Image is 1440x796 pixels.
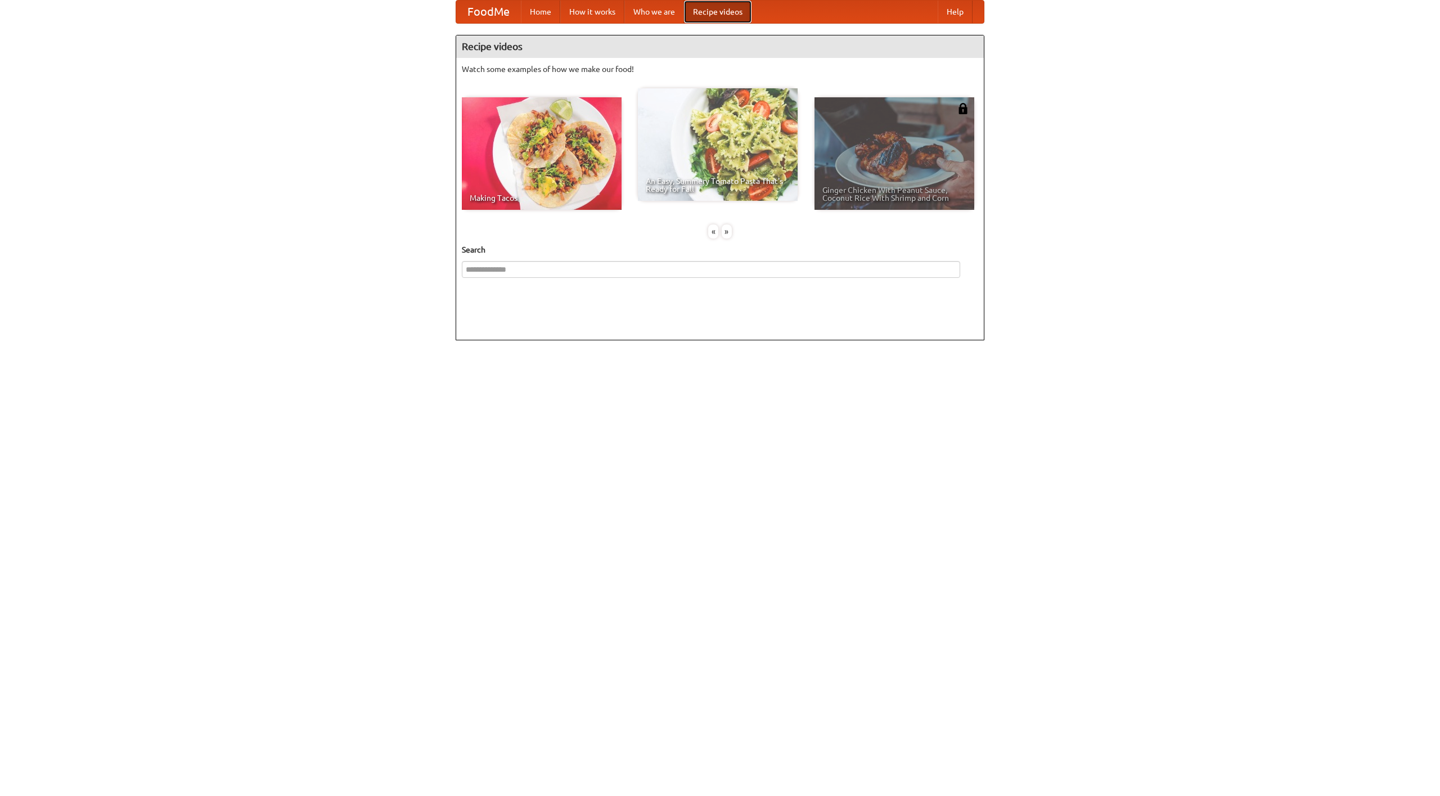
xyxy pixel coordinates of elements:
a: Recipe videos [684,1,751,23]
p: Watch some examples of how we make our food! [462,64,978,75]
span: An Easy, Summery Tomato Pasta That's Ready for Fall [646,177,790,193]
a: Help [938,1,973,23]
a: Who we are [624,1,684,23]
a: Making Tacos [462,97,622,210]
a: Home [521,1,560,23]
span: Making Tacos [470,194,614,202]
div: » [722,224,732,239]
div: « [708,224,718,239]
a: An Easy, Summery Tomato Pasta That's Ready for Fall [638,88,798,201]
img: 483408.png [957,103,969,114]
h5: Search [462,244,978,255]
a: FoodMe [456,1,521,23]
a: How it works [560,1,624,23]
h4: Recipe videos [456,35,984,58]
